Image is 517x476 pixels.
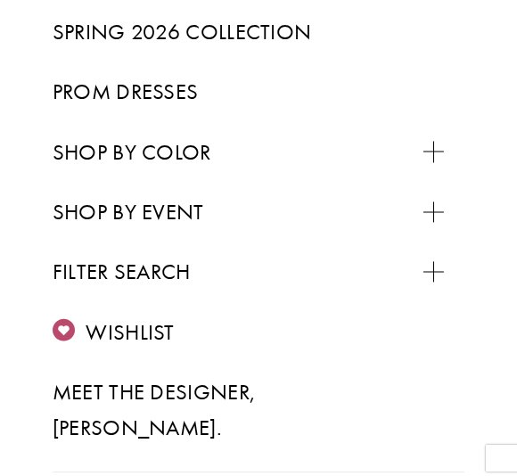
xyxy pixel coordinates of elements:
a: Prom Dresses [53,74,464,110]
span: Meet the designer, [PERSON_NAME]. [53,378,256,441]
a: Meet the designer, [PERSON_NAME]. [53,374,464,445]
span: Wishlist [86,318,174,346]
a: Spring 2026 Collection [53,14,464,50]
a: Wishlist [53,315,464,350]
span: Prom Dresses [53,78,199,105]
span: Spring 2026 Collection [53,18,312,45]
